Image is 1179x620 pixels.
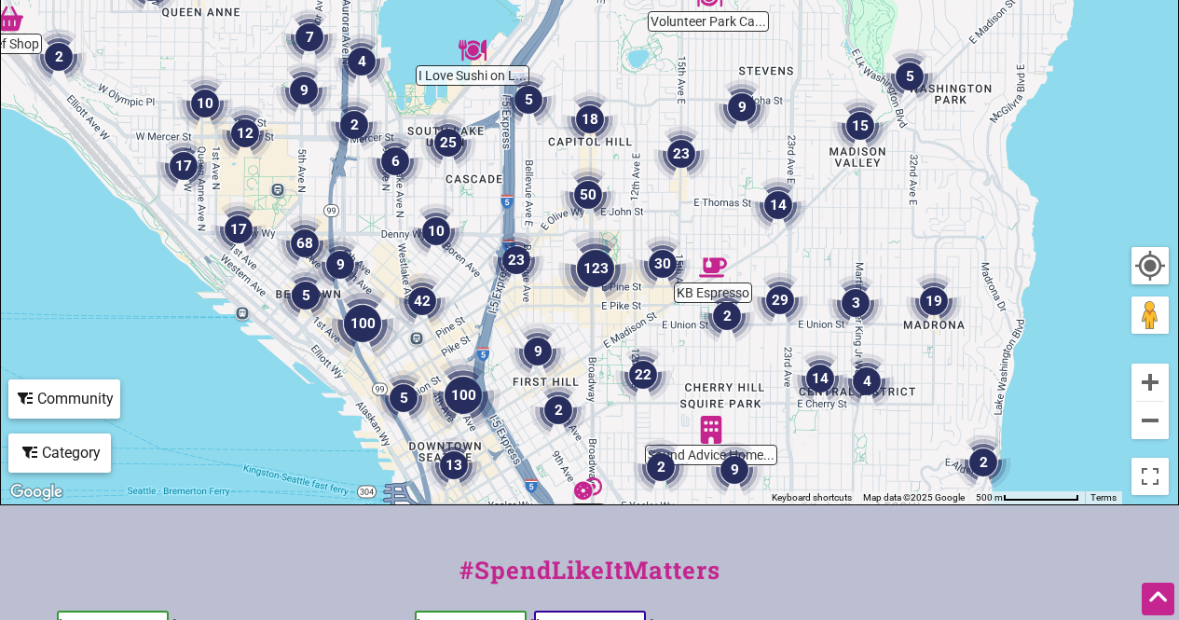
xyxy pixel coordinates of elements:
div: 17 [148,131,219,201]
div: 3 [820,268,891,338]
button: Toggle fullscreen view [1130,456,1171,497]
div: 9 [699,434,770,505]
div: 10 [401,196,472,267]
div: 4 [326,26,397,97]
div: Scroll Back to Top [1142,583,1174,615]
div: 100 [418,351,508,440]
span: 500 m [976,492,1003,503]
div: 2 [692,281,762,351]
div: Community [10,381,118,417]
button: Zoom in [1131,364,1169,401]
div: 15 [825,90,896,161]
div: 4 [831,346,902,417]
div: 68 [269,208,340,279]
div: 5 [874,41,945,112]
div: 6 [360,126,431,197]
div: 9 [706,72,777,143]
div: 19 [898,266,969,337]
div: 9 [268,55,339,126]
div: 9 [305,229,376,300]
div: 14 [785,343,856,414]
button: Your Location [1131,247,1169,284]
button: Keyboard shortcuts [772,491,852,504]
div: 2 [625,432,696,503]
div: 100 [318,279,407,368]
button: Drag Pegman onto the map to open Street View [1131,296,1169,334]
div: KB Espresso [692,246,734,289]
div: 22 [608,339,679,410]
div: 18 [555,84,625,155]
div: 5 [270,260,341,331]
div: 10 [170,68,240,139]
a: Terms [1090,492,1117,503]
div: 12 [210,98,281,169]
div: 5 [368,363,439,434]
div: 30 [627,228,698,299]
div: Filter by Community [8,379,120,419]
div: 13 [418,430,489,501]
button: Zoom out [1131,402,1169,439]
div: Sound Advice Home Inspection [690,408,733,451]
div: Filter by category [8,434,111,473]
div: Haru [567,467,610,510]
div: 50 [553,159,624,230]
div: 123 [551,224,640,313]
div: 2 [948,427,1019,498]
div: 9 [502,316,573,387]
img: Google [6,480,67,504]
div: 2 [523,375,594,446]
div: 14 [743,170,814,241]
div: 2 [319,90,390,160]
div: Category [10,435,109,471]
div: 29 [745,265,816,336]
a: Open this area in Google Maps (opens a new window) [6,480,67,504]
div: 17 [203,194,274,265]
div: 23 [646,118,717,189]
button: Map Scale: 500 m per 78 pixels [970,491,1085,504]
div: 2 [23,21,94,92]
div: 42 [387,266,458,337]
div: 23 [481,225,552,296]
div: 25 [413,107,484,178]
div: I Love Sushi on Lake Union [451,29,494,72]
div: 7 [274,2,345,73]
div: 5 [493,64,564,135]
span: Map data ©2025 Google [863,492,965,503]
